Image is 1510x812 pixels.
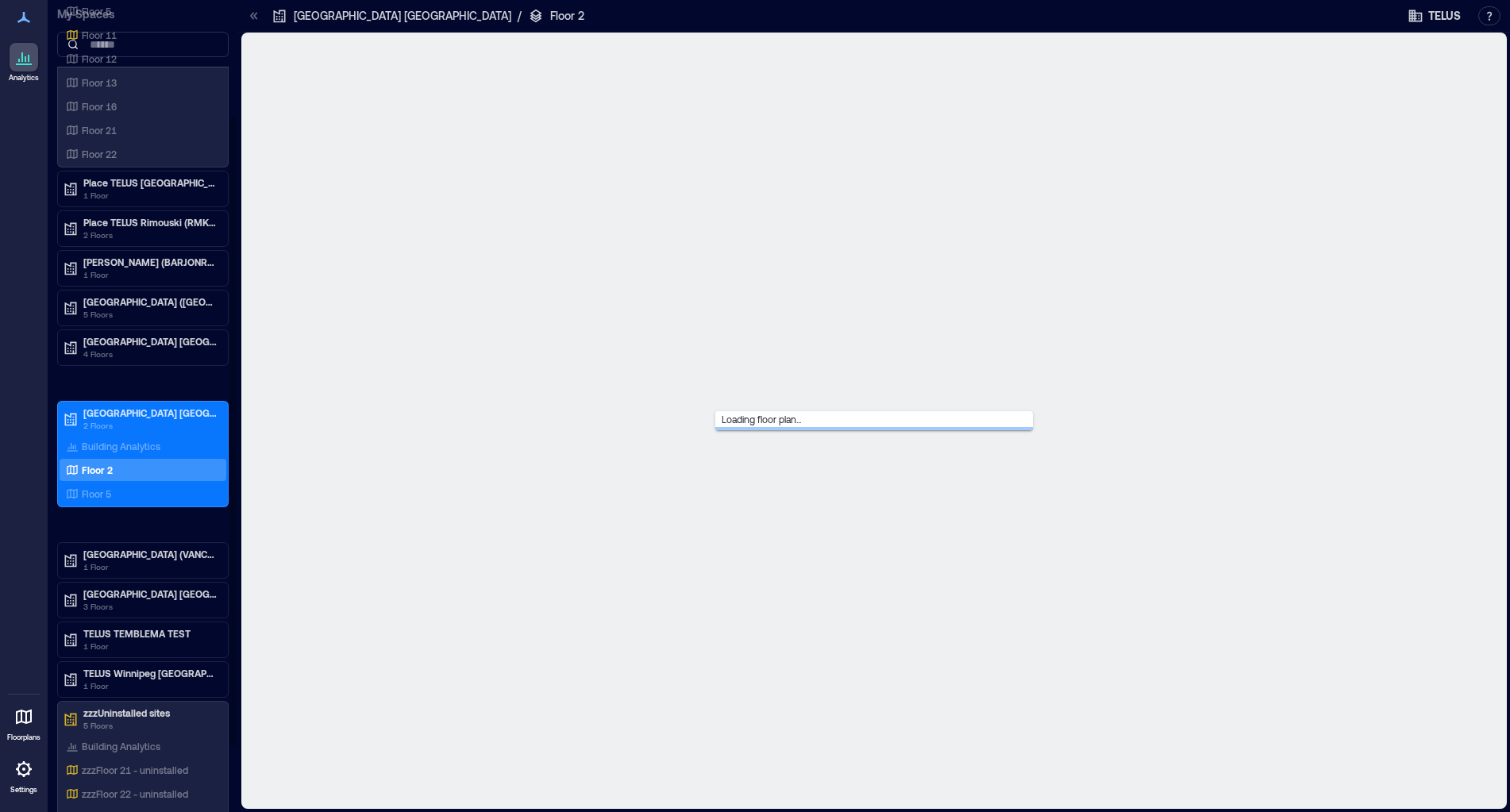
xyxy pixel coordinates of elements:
p: [GEOGRAPHIC_DATA] [GEOGRAPHIC_DATA] [83,406,217,419]
p: zzzFloor 22 - uninstalled [82,787,188,800]
p: [GEOGRAPHIC_DATA] (VANCBC01) [83,548,217,560]
p: [PERSON_NAME] (BARJONRN) - CLOSED [83,256,217,268]
p: zzzFloor 21 - uninstalled [82,764,188,776]
p: Floor 5 [82,487,111,500]
p: Floorplans [7,733,40,742]
p: Building Analytics [82,740,160,752]
p: Settings [10,785,37,795]
p: TELUS TEMBLEMA TEST [83,627,217,640]
p: Floor 5 [82,5,111,17]
p: 3 Floors [83,600,217,613]
p: 1 Floor [83,679,217,692]
p: / [518,8,522,24]
span: TELUS [1428,8,1461,24]
p: Floor 11 [82,29,117,41]
p: Place TELUS [GEOGRAPHIC_DATA] (QUBCPQXG) [83,176,217,189]
p: 2 Floors [83,419,217,432]
p: Floor 2 [82,464,113,476]
p: TELUS Winnipeg [GEOGRAPHIC_DATA] (WNPGMB55) [83,667,217,679]
p: Building Analytics [82,440,160,452]
p: 2 Floors [83,229,217,241]
p: 1 Floor [83,189,217,202]
p: 1 Floor [83,268,217,281]
p: [GEOGRAPHIC_DATA] ([GEOGRAPHIC_DATA]) [83,295,217,308]
p: 5 Floors [83,719,217,732]
span: Loading floor plan... [715,407,807,431]
a: Analytics [4,38,44,87]
p: Floor 16 [82,100,117,113]
p: Floor 22 [82,148,117,160]
p: Analytics [9,73,39,83]
p: zzzUninstalled sites [83,706,217,719]
p: Floor 12 [82,52,117,65]
p: Floor 2 [550,8,584,24]
p: 1 Floor [83,560,217,573]
p: Place TELUS Rimouski (RMKIPQQT) [83,216,217,229]
a: Floorplans [2,698,45,747]
button: TELUS [1403,3,1466,29]
a: Settings [5,750,43,799]
p: 5 Floors [83,308,217,321]
p: Floor 13 [82,76,117,89]
p: [GEOGRAPHIC_DATA] [GEOGRAPHIC_DATA] [83,587,217,600]
p: 4 Floors [83,348,217,360]
p: [GEOGRAPHIC_DATA] [GEOGRAPHIC_DATA]-4519 (BNBYBCDW) [83,335,217,348]
p: [GEOGRAPHIC_DATA] [GEOGRAPHIC_DATA] [294,8,511,24]
p: Floor 21 [82,124,117,137]
p: 1 Floor [83,640,217,652]
p: My Spaces [57,6,229,22]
